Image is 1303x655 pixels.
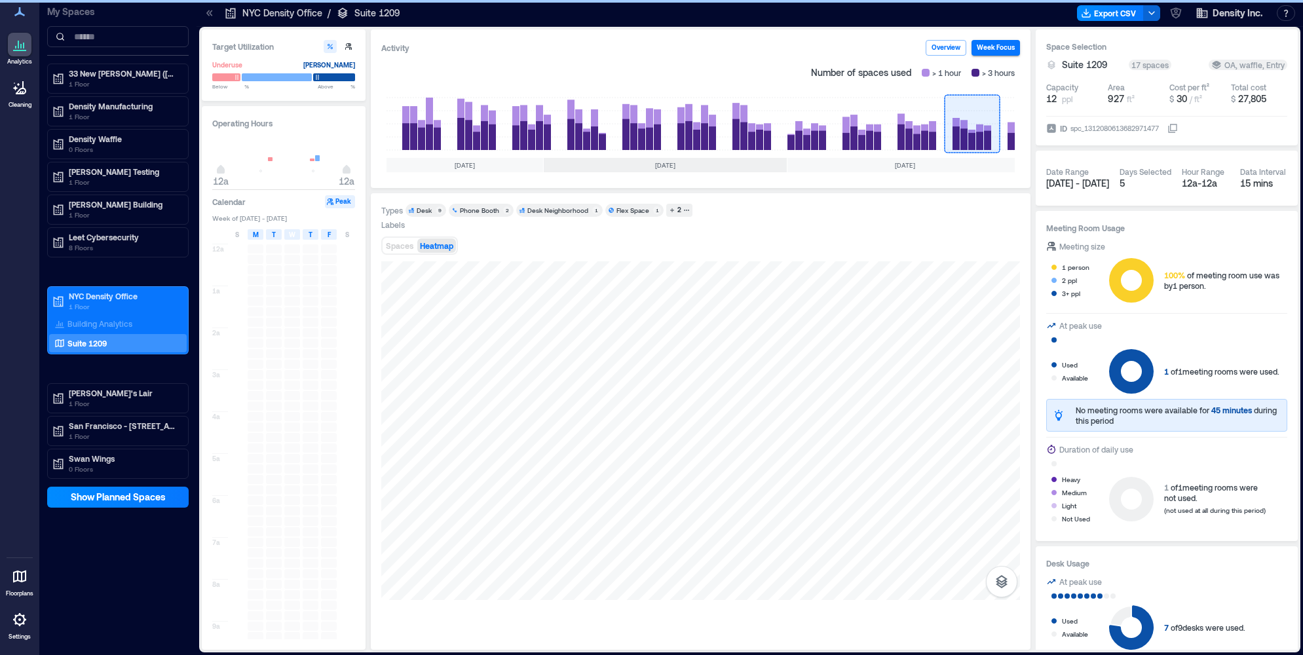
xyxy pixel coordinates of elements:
[787,158,1023,172] div: [DATE]
[675,204,683,216] div: 2
[9,633,31,641] p: Settings
[1062,499,1076,512] div: Light
[309,229,312,240] span: T
[303,58,355,71] div: [PERSON_NAME]
[69,398,179,409] p: 1 Floor
[212,412,220,421] span: 4a
[1062,94,1073,104] span: ppl
[47,5,189,18] p: My Spaces
[318,83,355,90] span: Above %
[926,40,966,56] button: Overview
[1164,506,1266,514] span: (not used at all during this period)
[9,101,31,109] p: Cleaning
[2,561,37,601] a: Floorplans
[212,117,355,130] h3: Operating Hours
[69,388,179,398] p: [PERSON_NAME]'s Lair
[1062,486,1087,499] div: Medium
[1164,270,1287,291] div: of meeting room use was by 1 person .
[212,370,220,379] span: 3a
[1108,93,1124,104] span: 927
[1062,287,1080,300] div: 3+ ppl
[436,206,444,214] div: 9
[1120,166,1171,177] div: Days Selected
[1046,166,1089,177] div: Date Range
[1167,123,1178,134] button: IDspc_1312080613682971477
[616,206,649,215] div: Flex Space
[69,210,179,220] p: 1 Floor
[235,229,239,240] span: S
[381,205,403,215] div: Types
[932,66,961,79] span: > 1 hour
[381,219,405,230] div: Labels
[69,111,179,122] p: 1 Floor
[1240,166,1286,177] div: Data Interval
[1190,94,1202,103] span: / ft²
[69,177,179,187] p: 1 Floor
[1169,94,1174,103] span: $
[1062,473,1080,486] div: Heavy
[1213,7,1262,20] span: Density Inc.
[69,431,179,441] p: 1 Floor
[666,204,692,217] button: 2
[460,206,499,215] div: Phone Booth
[1062,261,1089,274] div: 1 person
[544,158,787,172] div: [DATE]
[69,421,179,431] p: San Francisco - [STREET_ADDRESS][PERSON_NAME]
[69,144,179,155] p: 0 Floors
[212,214,355,223] span: Week of [DATE] - [DATE]
[1062,58,1124,71] button: Suite 1209
[1164,622,1245,633] div: of 9 desks were used.
[1062,58,1108,71] span: Suite 1209
[253,229,259,240] span: M
[213,176,229,187] span: 12a
[1062,614,1078,627] div: Used
[1046,82,1078,92] div: Capacity
[1108,82,1125,92] div: Area
[386,241,413,250] span: Spaces
[1059,443,1133,456] div: Duration of daily use
[1062,358,1078,371] div: Used
[7,58,32,65] p: Analytics
[1177,93,1187,104] span: 30
[527,206,588,215] div: Desk Neighborhood
[1164,483,1169,492] span: 1
[69,464,179,474] p: 0 Floors
[69,199,179,210] p: [PERSON_NAME] Building
[69,242,179,253] p: 8 Floors
[1231,82,1266,92] div: Total cost
[4,604,35,645] a: Settings
[69,79,179,89] p: 1 Floor
[420,241,453,250] span: Heatmap
[1046,178,1109,189] span: [DATE] - [DATE]
[212,58,242,71] div: Underuse
[1059,319,1102,332] div: At peak use
[69,232,179,242] p: Leet Cybersecurity
[1077,5,1144,21] button: Export CSV
[67,318,132,329] p: Building Analytics
[212,40,355,53] h3: Target Utilization
[1164,366,1279,377] div: of 1 meeting rooms were used.
[1231,94,1236,103] span: $
[71,491,166,504] span: Show Planned Spaces
[242,7,322,20] p: NYC Density Office
[3,29,36,69] a: Analytics
[1164,623,1169,632] span: 7
[212,83,249,90] span: Below %
[354,7,400,20] p: Suite 1209
[212,622,220,631] span: 9a
[69,68,179,79] p: 33 New [PERSON_NAME] ([GEOGRAPHIC_DATA])
[592,206,600,214] div: 1
[417,206,432,215] div: Desk
[1062,512,1090,525] div: Not Used
[212,454,220,463] span: 5a
[1238,93,1266,104] span: 27,805
[1211,60,1285,70] div: OA, waffle, Entry
[1240,177,1288,190] div: 15 mins
[3,72,36,113] a: Cleaning
[328,229,331,240] span: F
[212,538,220,547] span: 7a
[325,195,355,208] button: Peak
[381,41,409,54] div: Activity
[1164,482,1266,503] div: of 1 meeting rooms were not used.
[417,238,456,253] button: Heatmap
